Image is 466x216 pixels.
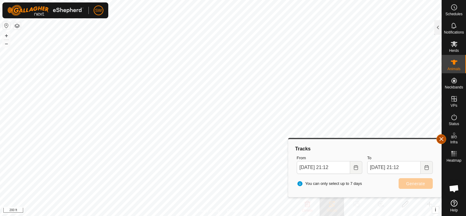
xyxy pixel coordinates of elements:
button: Choose Date [350,161,362,174]
button: – [3,40,10,47]
a: Contact Us [227,208,245,214]
span: Herds [449,49,459,52]
span: Generate [406,181,425,186]
span: Status [449,122,459,126]
span: You can only select up to 7 days [297,181,362,187]
span: Schedules [445,12,462,16]
div: Tracks [294,145,435,153]
span: Heatmap [446,159,461,162]
img: Gallagher Logo [7,5,84,16]
span: i [435,207,436,212]
button: Generate [399,178,433,189]
label: From [297,155,362,161]
button: i [432,207,439,213]
span: Notifications [444,31,464,34]
span: Neckbands [445,85,463,89]
a: Open chat [445,179,463,198]
button: Map Layers [13,22,21,30]
button: Reset Map [3,22,10,29]
button: Choose Date [421,161,433,174]
span: Animals [447,67,461,71]
a: Help [442,197,466,214]
span: Infra [450,140,457,144]
span: VPs [450,104,457,107]
label: To [367,155,433,161]
span: SW [95,7,102,14]
span: Help [450,208,458,212]
a: Privacy Policy [197,208,220,214]
button: + [3,32,10,39]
